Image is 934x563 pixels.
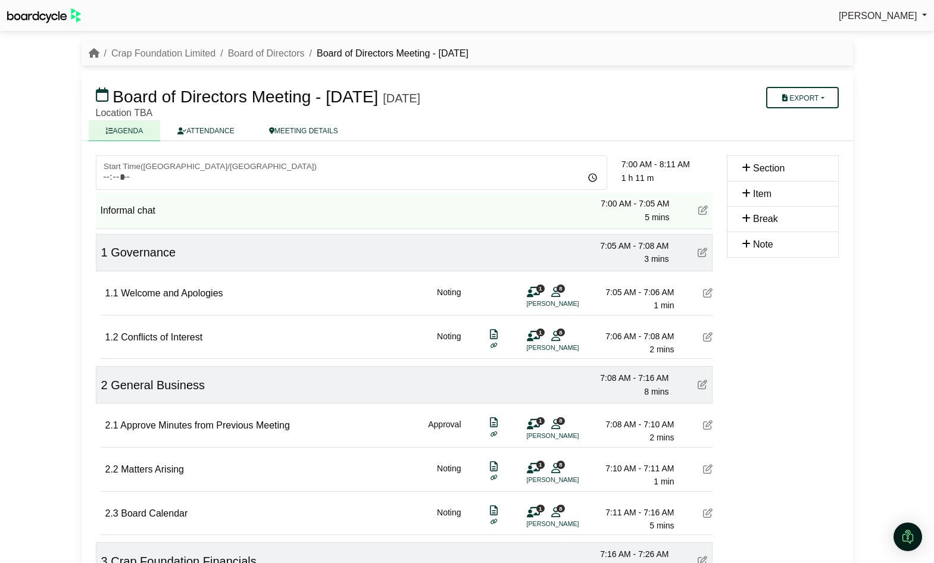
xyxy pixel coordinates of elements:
div: 7:16 AM - 7:26 AM [586,548,669,561]
a: Crap Foundation Limited [111,48,215,58]
a: Board of Directors [228,48,305,58]
button: Export [766,87,838,108]
div: 7:00 AM - 8:11 AM [621,158,713,171]
span: 2 mins [649,433,674,442]
span: 8 [557,329,565,336]
div: Noting [437,462,461,489]
span: 8 [557,505,565,512]
span: Board Calendar [121,508,188,518]
span: 2.1 [105,420,118,430]
div: Noting [437,506,461,533]
span: Conflicts of Interest [121,332,202,342]
li: [PERSON_NAME] [527,475,616,485]
div: [DATE] [383,91,420,105]
span: 1.1 [105,288,118,298]
span: 1 [536,329,545,336]
span: Informal chat [101,205,155,215]
div: Noting [437,286,461,312]
div: 7:05 AM - 7:06 AM [591,286,674,299]
span: 2 mins [649,345,674,354]
span: 5 mins [649,521,674,530]
span: 2 [101,379,108,392]
div: 7:05 AM - 7:08 AM [586,239,669,252]
span: Section [753,163,785,173]
li: Board of Directors Meeting - [DATE] [305,46,468,61]
div: 7:11 AM - 7:16 AM [591,506,674,519]
div: Approval [428,418,461,445]
li: [PERSON_NAME] [527,299,616,309]
span: Note [753,239,773,249]
div: Open Intercom Messenger [894,523,922,551]
span: 1 [536,461,545,468]
span: 1 [536,284,545,292]
span: [PERSON_NAME] [839,11,917,21]
span: 2.2 [105,464,118,474]
span: 2.3 [105,508,118,518]
a: MEETING DETAILS [252,120,355,141]
span: 8 [557,461,565,468]
div: 7:00 AM - 7:05 AM [586,197,670,210]
span: 1 min [654,301,674,310]
div: Noting [437,330,461,356]
span: 1.2 [105,332,118,342]
li: [PERSON_NAME] [527,519,616,529]
span: Item [753,189,771,199]
span: 5 mins [645,212,669,222]
span: 1 h 11 m [621,173,654,183]
div: 7:08 AM - 7:16 AM [586,371,669,384]
span: 8 mins [644,387,669,396]
span: Governance [111,246,176,259]
div: 7:08 AM - 7:10 AM [591,418,674,431]
span: General Business [111,379,205,392]
span: Matters Arising [121,464,184,474]
div: 7:10 AM - 7:11 AM [591,462,674,475]
span: Welcome and Apologies [121,288,223,298]
li: [PERSON_NAME] [527,343,616,353]
a: AGENDA [89,120,161,141]
span: Board of Directors Meeting - [DATE] [113,87,378,106]
span: Location TBA [96,108,153,118]
a: ATTENDANCE [160,120,251,141]
span: 1 min [654,477,674,486]
img: BoardcycleBlackGreen-aaafeed430059cb809a45853b8cf6d952af9d84e6e89e1f1685b34bfd5cb7d64.svg [7,8,81,23]
span: 1 [536,417,545,425]
span: Break [753,214,778,224]
li: [PERSON_NAME] [527,431,616,441]
nav: breadcrumb [89,46,468,61]
span: Approve Minutes from Previous Meeting [120,420,290,430]
span: 1 [101,246,108,259]
span: 1 [536,505,545,512]
div: 7:06 AM - 7:08 AM [591,330,674,343]
span: 8 [557,417,565,425]
a: [PERSON_NAME] [839,8,927,24]
span: 8 [557,284,565,292]
span: 3 mins [644,254,669,264]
